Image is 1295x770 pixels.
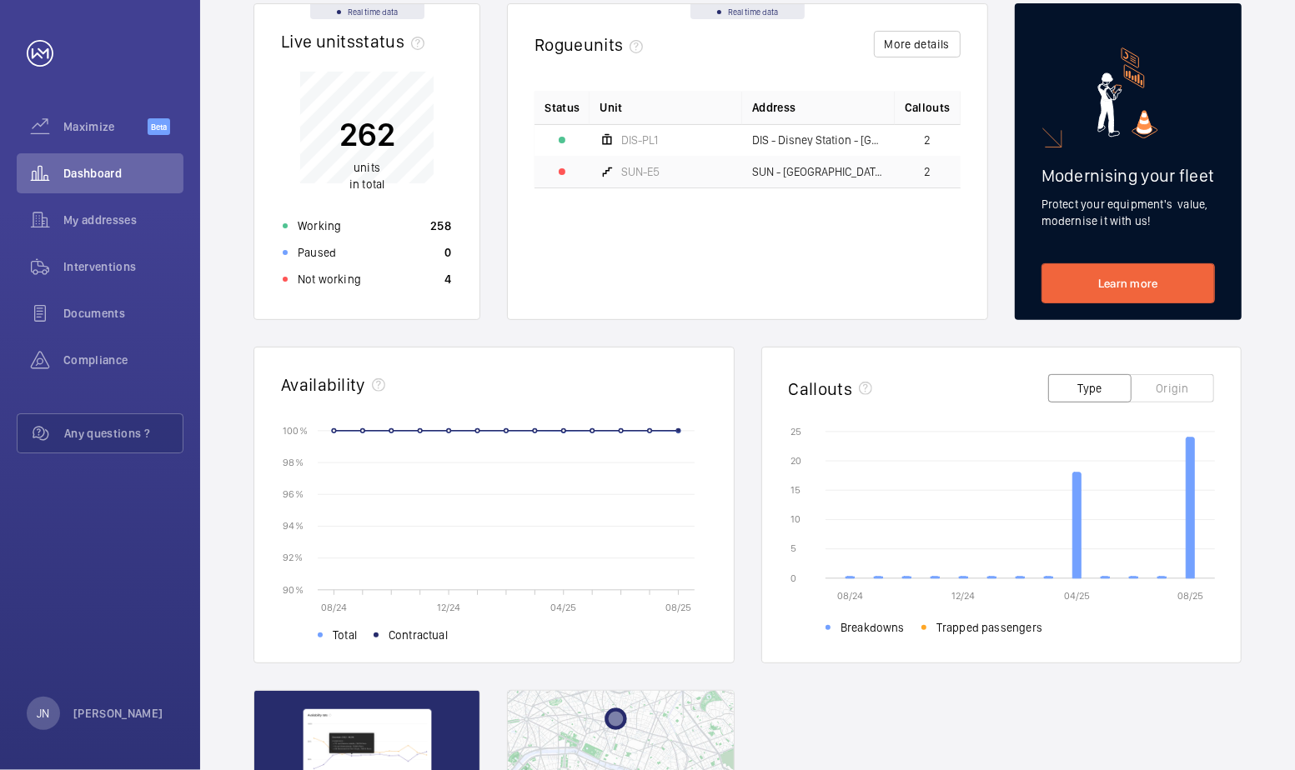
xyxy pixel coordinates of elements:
p: 262 [339,114,395,156]
text: 94 % [283,520,304,532]
span: units [584,34,650,55]
span: Any questions ? [64,425,183,442]
span: Maximize [63,118,148,135]
text: 25 [791,426,801,437]
text: 15 [791,484,801,496]
span: units [354,162,380,175]
span: Documents [63,305,183,322]
text: 10 [791,513,801,525]
text: 08/24 [321,602,347,613]
h2: Callouts [789,378,853,399]
p: Not working [298,271,361,287]
p: 4 [444,271,451,287]
span: SUN-E5 [621,166,660,177]
text: 0 [791,572,796,584]
h2: Availability [281,374,365,395]
p: [PERSON_NAME] [73,705,163,722]
text: 5 [791,543,796,555]
div: Real time data [690,4,805,19]
span: Beta [148,118,170,135]
text: 12/24 [437,602,460,613]
text: 08/25 [1177,590,1203,602]
div: Real time data [310,4,424,19]
text: 98 % [283,457,304,468]
text: 96 % [283,488,304,500]
span: 2 [924,166,931,177]
span: status [355,31,431,52]
text: 20 [791,455,801,467]
text: 04/25 [1064,590,1090,602]
p: 258 [430,217,451,234]
span: Compliance [63,352,183,368]
p: 0 [444,244,451,261]
span: Address [752,99,796,116]
span: Trapped passengers [936,619,1042,636]
text: 90 % [283,583,304,595]
text: 92 % [283,552,303,563]
text: 04/25 [550,602,576,613]
p: Protect your equipment's value, modernise it with us! [1042,196,1215,229]
span: DIS-PL1 [621,134,658,146]
span: DIS - Disney Station - [GEOGRAPHIC_DATA] [GEOGRAPHIC_DATA] [752,134,885,146]
button: Type [1048,374,1132,402]
text: 08/24 [837,590,863,602]
a: Learn more [1042,263,1215,303]
p: Working [298,217,341,234]
text: 100 % [283,424,308,436]
span: Total [333,627,357,643]
p: JN [37,705,49,722]
span: My addresses [63,212,183,228]
span: Callouts [905,99,951,116]
p: Paused [298,244,336,261]
p: Status [545,99,580,116]
p: in total [339,160,395,193]
img: marketing-card.svg [1097,47,1158,138]
h2: Modernising your fleet [1042,165,1215,186]
button: More details [874,31,961,57]
span: Contractual [389,627,448,643]
span: 2 [924,134,931,146]
button: Origin [1131,374,1214,402]
text: 12/24 [951,590,975,602]
span: Breakdowns [841,619,905,636]
span: Dashboard [63,165,183,182]
span: Interventions [63,258,183,275]
h2: Rogue [535,34,650,55]
span: SUN - [GEOGRAPHIC_DATA] - [GEOGRAPHIC_DATA] [GEOGRAPHIC_DATA] [752,166,885,177]
span: Unit [600,99,622,116]
h2: Live units [281,31,431,52]
text: 08/25 [665,602,691,613]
